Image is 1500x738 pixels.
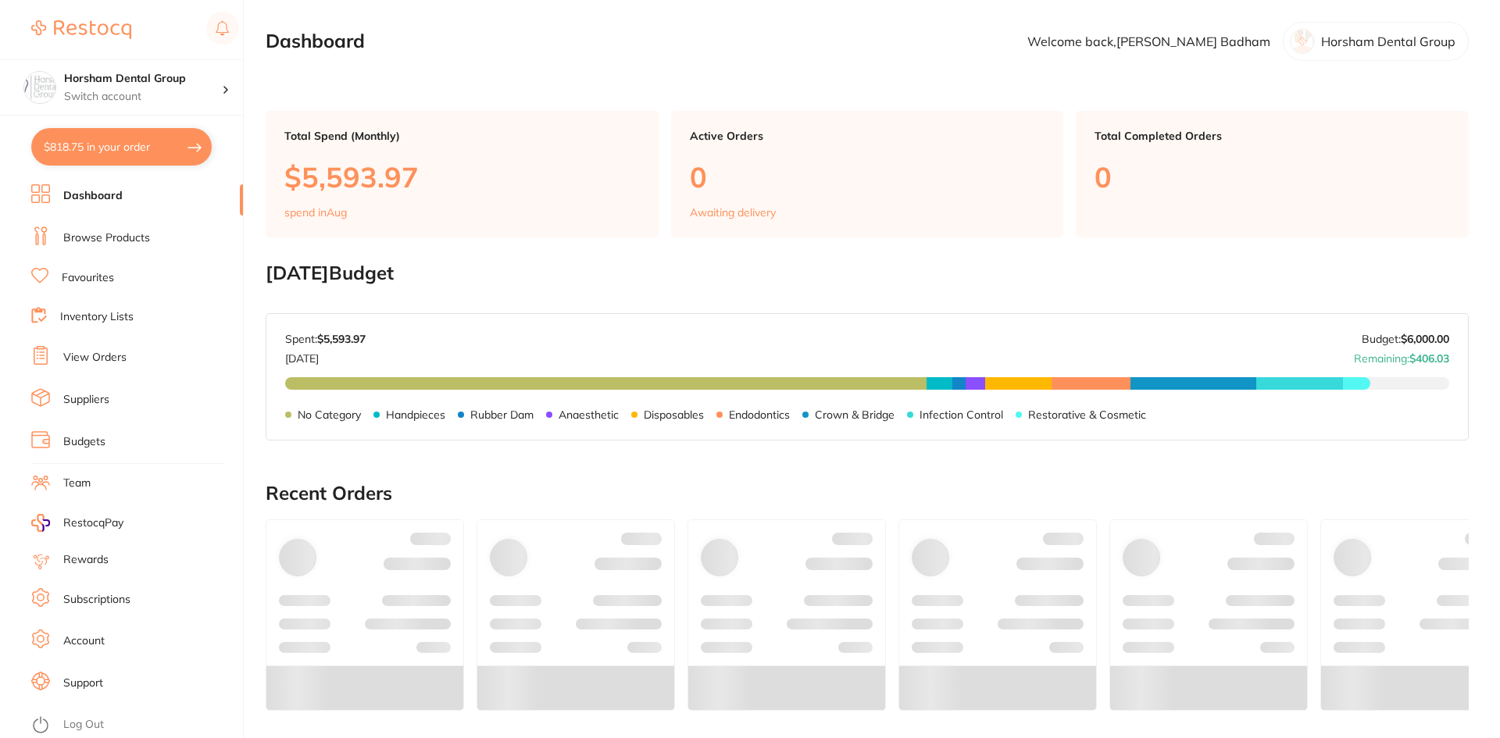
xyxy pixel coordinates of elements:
[62,270,114,286] a: Favourites
[64,89,222,105] p: Switch account
[63,515,123,531] span: RestocqPay
[386,408,445,421] p: Handpieces
[266,262,1469,284] h2: [DATE] Budget
[815,408,895,421] p: Crown & Bridge
[284,130,640,142] p: Total Spend (Monthly)
[266,483,1469,504] h2: Recent Orders
[31,713,238,738] button: Log Out
[1409,351,1449,365] strong: $406.03
[24,72,55,103] img: Horsham Dental Group
[1076,111,1469,237] a: Total Completed Orders0
[63,230,150,246] a: Browse Products
[1027,34,1270,48] p: Welcome back, [PERSON_NAME] Badham
[284,161,640,193] p: $5,593.97
[266,30,365,52] h2: Dashboard
[31,514,123,532] a: RestocqPay
[285,346,366,365] p: [DATE]
[1362,333,1449,345] p: Budget:
[63,476,91,491] a: Team
[1095,130,1450,142] p: Total Completed Orders
[284,206,347,219] p: spend in Aug
[31,12,131,48] a: Restocq Logo
[1401,332,1449,346] strong: $6,000.00
[63,676,103,691] a: Support
[31,20,131,39] img: Restocq Logo
[559,408,619,421] p: Anaesthetic
[1321,34,1455,48] p: Horsham Dental Group
[266,111,659,237] a: Total Spend (Monthly)$5,593.97spend inAug
[671,111,1064,237] a: Active Orders0Awaiting delivery
[63,188,123,204] a: Dashboard
[63,717,104,733] a: Log Out
[285,333,366,345] p: Spent:
[644,408,704,421] p: Disposables
[63,392,109,408] a: Suppliers
[63,592,130,608] a: Subscriptions
[1095,161,1450,193] p: 0
[920,408,1003,421] p: Infection Control
[1028,408,1146,421] p: Restorative & Cosmetic
[470,408,534,421] p: Rubber Dam
[63,350,127,365] a: View Orders
[1354,346,1449,365] p: Remaining:
[31,514,50,532] img: RestocqPay
[298,408,361,421] p: No Category
[64,71,222,87] h4: Horsham Dental Group
[317,332,366,346] strong: $5,593.97
[690,161,1045,193] p: 0
[63,633,105,649] a: Account
[729,408,790,421] p: Endodontics
[63,552,109,568] a: Rewards
[31,128,212,166] button: $818.75 in your order
[63,434,105,450] a: Budgets
[690,206,776,219] p: Awaiting delivery
[60,309,134,325] a: Inventory Lists
[690,130,1045,142] p: Active Orders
